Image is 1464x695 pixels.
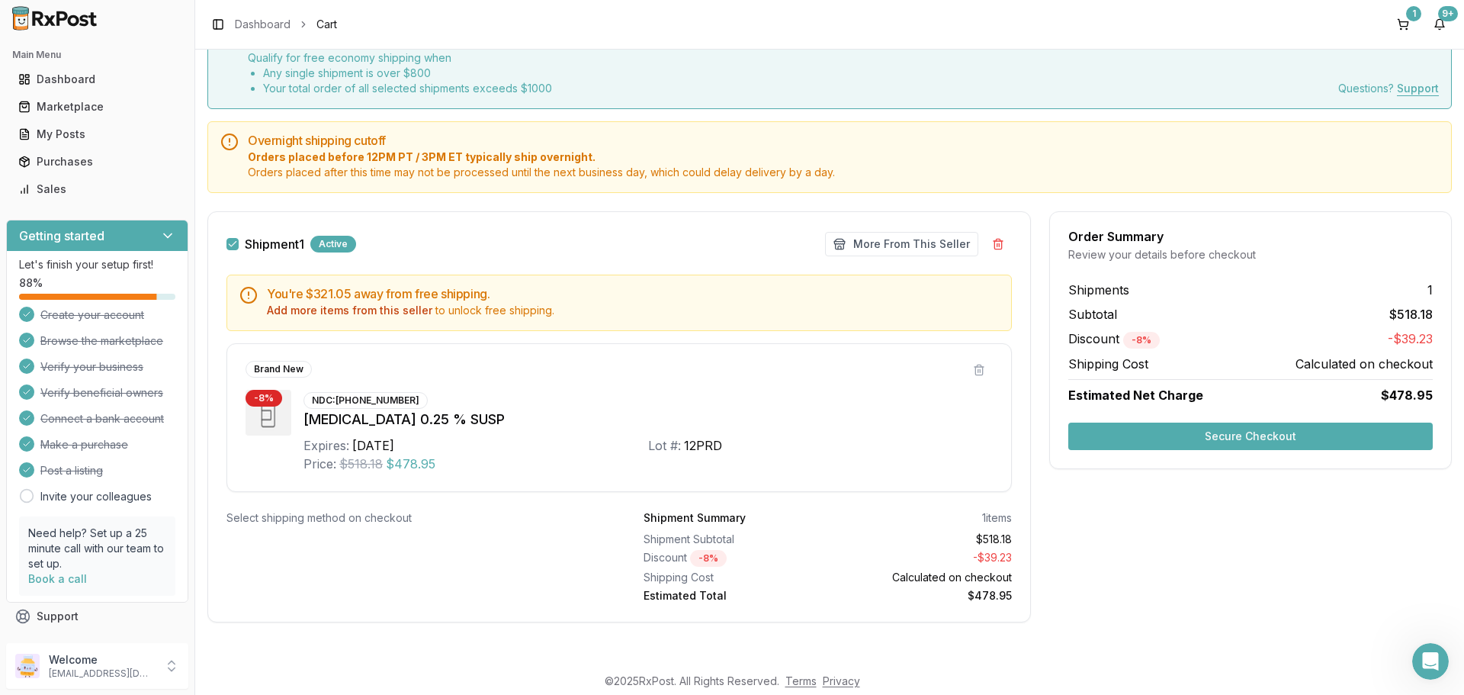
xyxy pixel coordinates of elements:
[1068,423,1433,450] button: Secure Checkout
[834,588,1013,603] div: $478.95
[40,437,128,452] span: Make a purchase
[19,275,43,291] span: 88 %
[49,652,155,668] p: Welcome
[18,99,176,114] div: Marketplace
[40,463,103,478] span: Post a listing
[1381,386,1433,404] span: $478.95
[1391,12,1415,37] button: 1
[6,122,188,146] button: My Posts
[263,81,552,96] li: Your total order of all selected shipments exceeds $ 1000
[834,532,1013,547] div: $518.18
[1438,6,1458,21] div: 9+
[267,303,999,318] div: to unlock free shipping.
[303,436,349,455] div: Expires:
[644,532,822,547] div: Shipment Subtotal
[1388,330,1433,349] span: -$39.23
[6,95,188,119] button: Marketplace
[248,134,1439,146] h5: Overnight shipping cutoff
[246,361,312,378] div: Brand New
[6,603,188,630] button: Support
[1068,281,1129,299] span: Shipments
[6,6,104,31] img: RxPost Logo
[1068,388,1203,403] span: Estimated Net Charge
[303,392,428,409] div: NDC: [PHONE_NUMBER]
[310,236,356,253] div: Active
[267,288,999,300] h5: You're $321.05 away from free shipping.
[235,17,291,32] a: Dashboard
[12,49,182,61] h2: Main Menu
[28,572,87,585] a: Book a call
[785,674,817,687] a: Terms
[644,570,822,585] div: Shipping Cost
[267,303,432,318] button: Add more items from this seller
[12,66,182,93] a: Dashboard
[40,489,152,504] a: Invite your colleagues
[49,668,155,680] p: [EMAIL_ADDRESS][DOMAIN_NAME]
[40,359,143,375] span: Verify your business
[263,66,552,81] li: Any single shipment is over $ 800
[834,570,1013,585] div: Calculated on checkout
[15,654,40,678] img: User avatar
[40,411,164,426] span: Connect a bank account
[1068,305,1117,323] span: Subtotal
[303,409,993,430] div: [MEDICAL_DATA] 0.25 % SUSP
[235,17,337,32] nav: breadcrumb
[19,227,104,245] h3: Getting started
[644,588,822,603] div: Estimated Total
[690,550,727,567] div: - 8 %
[1123,332,1160,349] div: - 8 %
[28,526,166,571] p: Need help? Set up a 25 minute call with our team to set up.
[1412,643,1449,680] iframe: Intercom live chat
[1068,230,1433,243] div: Order Summary
[6,67,188,92] button: Dashboard
[1068,331,1160,346] span: Discount
[226,510,595,526] div: Select shipping method on checkout
[1068,247,1433,262] div: Review your details before checkout
[248,50,552,96] div: Qualify for free economy shipping when
[248,165,1439,180] span: Orders placed after this time may not be processed until the next business day, which could delay...
[6,177,188,201] button: Sales
[823,674,860,687] a: Privacy
[386,455,435,473] span: $478.95
[12,93,182,121] a: Marketplace
[18,72,176,87] div: Dashboard
[339,455,383,473] span: $518.18
[1338,81,1439,96] div: Questions?
[1068,355,1148,373] span: Shipping Cost
[19,257,175,272] p: Let's finish your setup first!
[834,550,1013,567] div: - $39.23
[1406,6,1421,21] div: 1
[18,182,176,197] div: Sales
[246,390,282,407] div: - 8 %
[40,385,163,401] span: Verify beneficial owners
[12,148,182,175] a: Purchases
[644,550,822,567] div: Discount
[352,436,394,455] div: [DATE]
[644,510,746,526] div: Shipment Summary
[1427,281,1433,299] span: 1
[18,127,176,142] div: My Posts
[12,121,182,148] a: My Posts
[1295,355,1433,373] span: Calculated on checkout
[246,390,291,436] img: Eysuvis 0.25 % SUSP
[37,636,88,652] span: Feedback
[6,630,188,658] button: Feedback
[12,175,182,203] a: Sales
[825,232,978,256] button: More From This Seller
[6,150,188,174] button: Purchases
[1389,305,1433,323] span: $518.18
[684,436,722,455] div: 12PRD
[18,154,176,169] div: Purchases
[982,510,1012,526] div: 1 items
[40,333,163,349] span: Browse the marketplace
[316,17,337,32] span: Cart
[1427,12,1452,37] button: 9+
[40,307,144,323] span: Create your account
[648,436,681,455] div: Lot #:
[248,150,1439,165] span: Orders placed before 12PM PT / 3PM ET typically ship overnight.
[303,455,336,473] div: Price:
[245,238,304,250] label: Shipment 1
